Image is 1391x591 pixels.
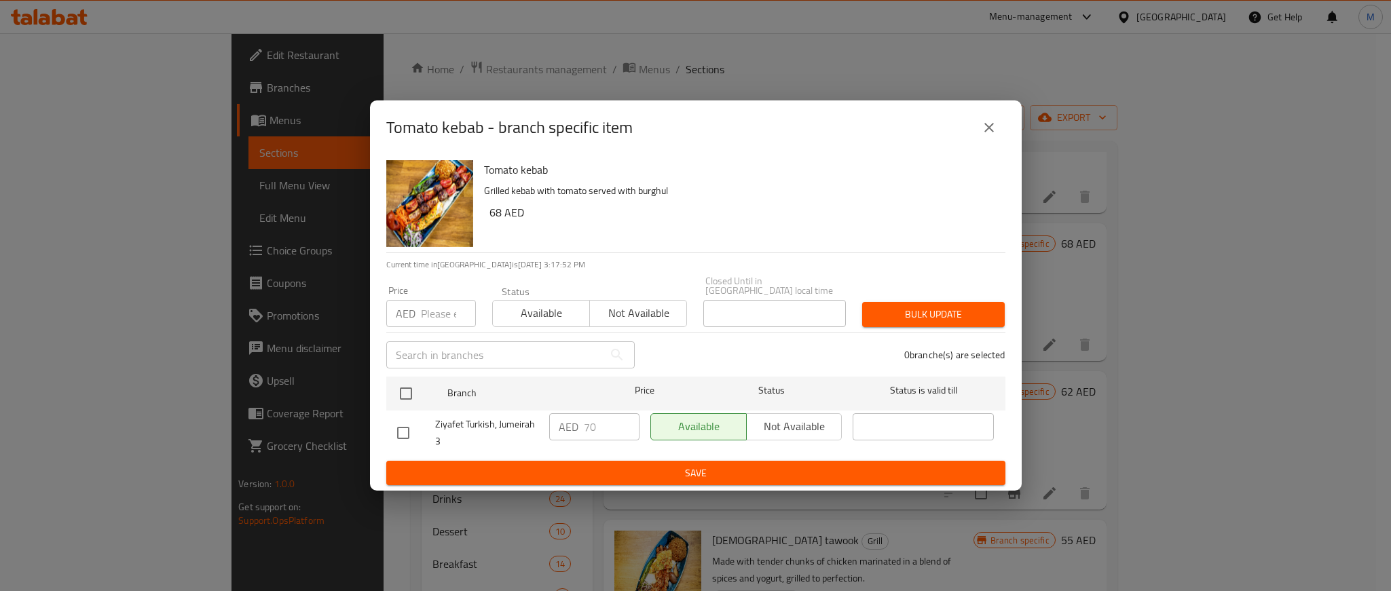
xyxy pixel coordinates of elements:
button: Available [492,300,590,327]
span: Not available [595,303,682,323]
p: AED [396,305,415,322]
input: Please enter price [421,300,476,327]
p: AED [559,419,578,435]
h6: 68 AED [489,203,995,222]
p: 0 branche(s) are selected [904,348,1005,362]
h6: Tomato kebab [484,160,995,179]
span: Status [701,382,842,399]
span: Ziyafet Turkish, Jumeirah 3 [435,416,538,450]
span: Bulk update [873,306,994,323]
span: Price [599,382,690,399]
button: close [973,111,1005,144]
span: Save [397,465,995,482]
button: Bulk update [862,302,1005,327]
p: Grilled kebab with tomato served with burghul [484,183,995,199]
p: Current time in [GEOGRAPHIC_DATA] is [DATE] 3:17:52 PM [386,259,1005,271]
input: Search in branches [386,341,604,368]
span: Branch [447,385,589,402]
span: Available [498,303,585,323]
img: Tomato kebab [386,160,473,247]
button: Not available [589,300,687,327]
input: Please enter price [584,413,639,440]
h2: Tomato kebab - branch specific item [386,117,633,138]
span: Status is valid till [853,382,994,399]
button: Save [386,461,1005,486]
